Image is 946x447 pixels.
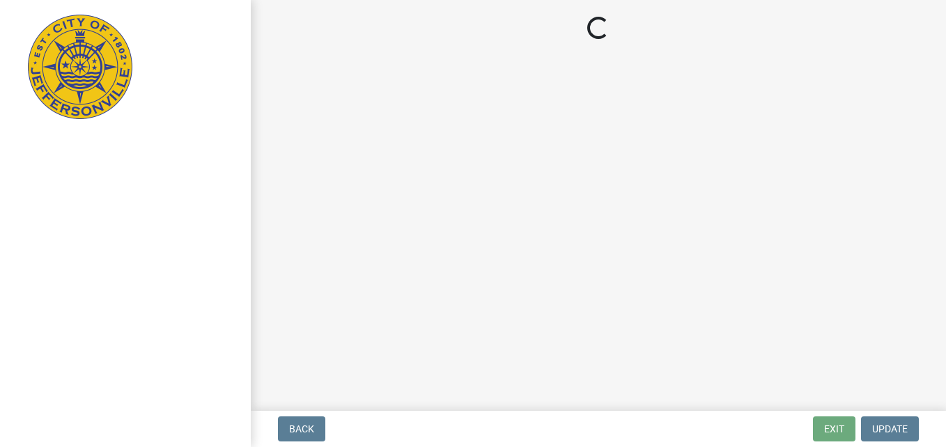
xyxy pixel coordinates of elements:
[872,423,908,434] span: Update
[28,15,132,119] img: City of Jeffersonville, Indiana
[278,416,325,441] button: Back
[813,416,855,441] button: Exit
[861,416,919,441] button: Update
[289,423,314,434] span: Back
